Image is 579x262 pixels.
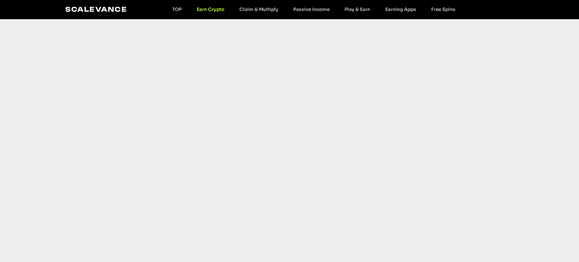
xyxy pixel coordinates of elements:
[337,6,378,12] a: Play & Earn
[378,6,424,12] a: Earning Apps
[165,6,189,12] a: TOP
[424,6,463,12] a: Free Spins
[189,6,232,12] a: Earn Crypto
[232,6,286,12] a: Claim & Multiply
[286,6,337,12] a: Passive Income
[65,5,127,13] a: Scalevance
[165,6,463,12] nav: Menu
